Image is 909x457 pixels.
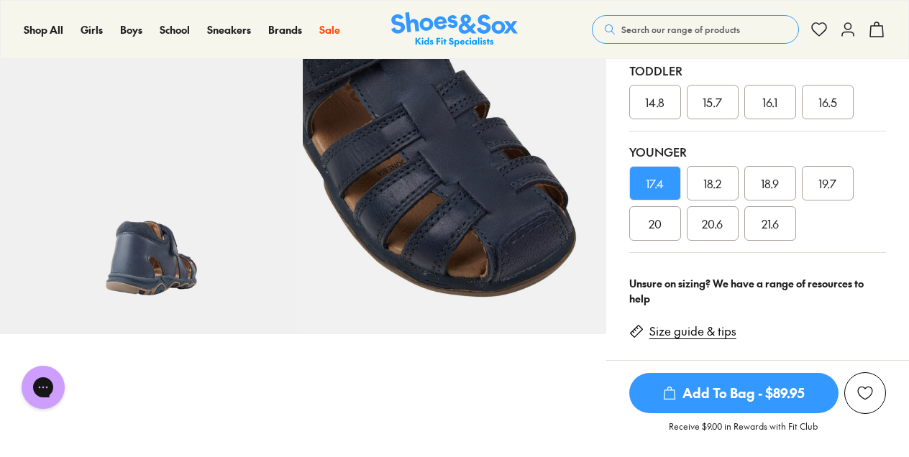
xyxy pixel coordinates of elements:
[120,22,142,37] a: Boys
[702,215,723,232] span: 20.6
[762,215,779,232] span: 21.6
[761,175,779,192] span: 18.9
[818,93,837,111] span: 16.5
[646,175,664,192] span: 17.4
[844,372,886,414] button: Add to Wishlist
[649,215,662,232] span: 20
[629,62,886,79] div: Toddler
[14,361,72,414] iframe: Gorgias live chat messenger
[160,22,190,37] a: School
[645,93,664,111] span: 14.8
[24,22,63,37] a: Shop All
[629,372,839,414] button: Add To Bag - $89.95
[669,420,818,446] p: Receive $9.00 in Rewards with Fit Club
[207,22,251,37] a: Sneakers
[592,15,799,44] button: Search our range of products
[303,31,606,333] img: 7-461614_1
[649,323,736,339] a: Size guide & tips
[629,276,886,306] div: Unsure on sizing? We have a range of resources to help
[319,22,340,37] a: Sale
[818,175,836,192] span: 19.7
[703,93,722,111] span: 15.7
[621,23,740,36] span: Search our range of products
[391,12,518,47] img: SNS_Logo_Responsive.svg
[268,22,302,37] a: Brands
[81,22,103,37] a: Girls
[703,175,721,192] span: 18.2
[391,12,518,47] a: Shoes & Sox
[629,143,886,160] div: Younger
[762,93,777,111] span: 16.1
